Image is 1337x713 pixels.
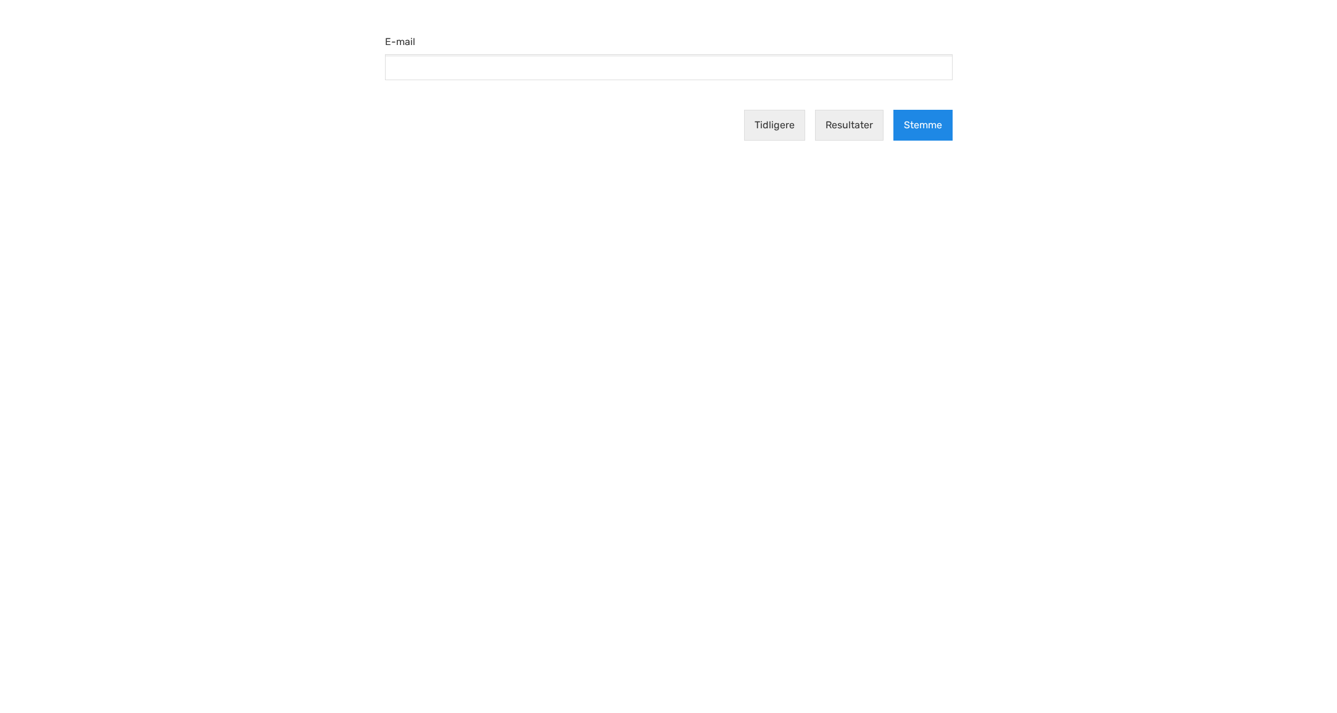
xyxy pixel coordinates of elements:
[755,119,795,131] font: Tidligere
[815,110,884,141] button: Resultater
[826,119,873,131] font: Resultater
[385,36,415,47] font: E-mail
[744,110,805,141] button: Tidligere
[904,119,942,131] font: Stemme
[893,110,953,141] button: Stemme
